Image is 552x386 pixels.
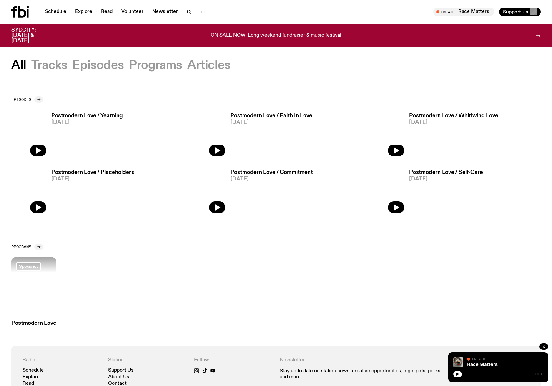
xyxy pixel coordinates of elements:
[409,176,483,182] span: [DATE]
[230,113,312,119] h3: Postmodern Love / Faith In Love
[230,176,313,182] span: [DATE]
[31,60,68,71] button: Tracks
[51,113,123,119] h3: Postmodern Love / Yearning
[51,120,123,125] span: [DATE]
[225,170,313,213] a: Postmodern Love / Commitment[DATE]
[51,176,134,182] span: [DATE]
[71,8,96,16] a: Explore
[11,244,31,249] h2: Programs
[404,113,498,157] a: Postmodern Love / Whirlwind Love[DATE]
[46,113,123,157] a: Postmodern Love / Yearning[DATE]
[404,170,483,213] a: Postmodern Love / Self-Care[DATE]
[11,97,31,102] h2: Episodes
[16,262,41,271] a: Specialist
[118,8,147,16] a: Volunteer
[129,60,182,71] button: Programs
[46,170,134,213] a: Postmodern Love / Placeholders[DATE]
[433,8,494,16] button: On AirRace Matters
[148,8,182,16] a: Newsletter
[190,167,225,213] img: My Date at Animal Crossing: New Horizons x SEA LIFE Sydney Aquarium
[11,167,46,213] img: Zara Upfold and Kitty Ali, the creative behind Venus AU
[187,60,231,71] button: Articles
[230,170,313,175] h3: Postmodern Love / Commitment
[369,167,404,213] img: Zara and friends relaxing at a secret lake in the Southern Highlands
[369,110,404,157] img: This week's interview guest on Postmodern Love singer/songwriter.producer Osska Perrett
[503,9,528,15] span: Support Us
[97,8,116,16] a: Read
[225,113,312,157] a: Postmodern Love / Faith In Love[DATE]
[499,8,541,16] button: Support Us
[19,264,38,269] span: Specialist
[472,357,485,361] span: On Air
[467,362,498,367] a: Race Matters
[72,60,124,71] button: Episodes
[409,170,483,175] h3: Postmodern Love / Self-Care
[41,8,70,16] a: Schedule
[51,170,134,175] h3: Postmodern Love / Placeholders
[409,120,498,125] span: [DATE]
[11,110,46,157] img: Merpire / Feature Artist
[409,113,498,119] h3: Postmodern Love / Whirlwind Love
[230,120,312,125] span: [DATE]
[11,28,51,43] h3: SYDCITY: [DATE] & [DATE]
[211,33,341,38] p: ON SALE NOW! Long weekend fundraiser & music festival
[11,60,26,71] button: All
[11,244,43,250] a: Programs
[11,96,43,103] a: Episodes
[190,110,225,157] img: Pictured: Milly McPherson, feature artist on Postmodern Love this week!
[453,357,463,367] img: A photo of the Race Matters team taken in a rear view or "blindside" mirror. A bunch of people of...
